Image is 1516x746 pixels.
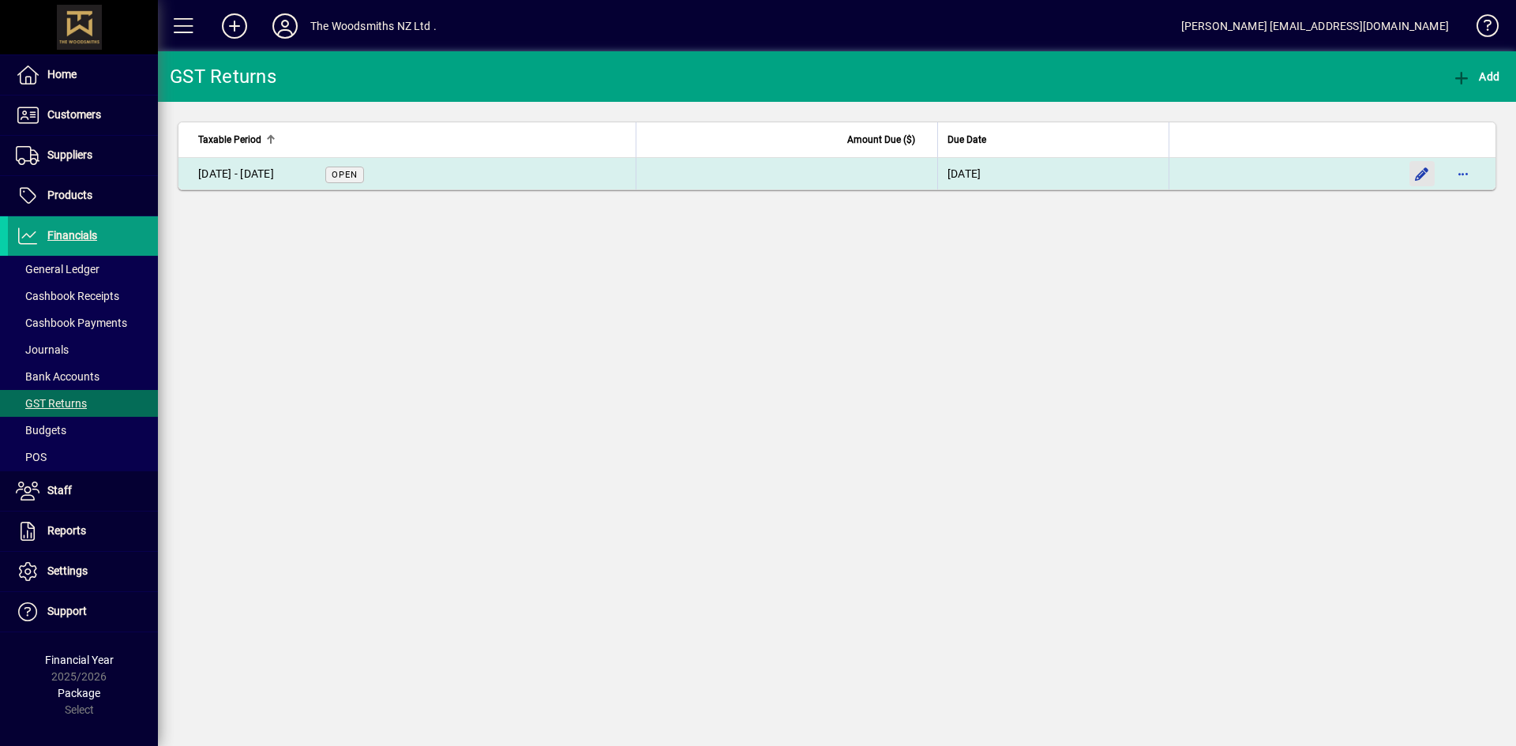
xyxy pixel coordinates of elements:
div: GST Returns [170,64,276,89]
div: Amount Due ($) [646,131,929,148]
span: Taxable Period [198,131,261,148]
span: Reports [47,524,86,537]
span: Suppliers [47,148,92,161]
span: Products [47,189,92,201]
a: Staff [8,471,158,511]
a: Support [8,592,158,632]
span: Amount Due ($) [847,131,915,148]
span: Due Date [947,131,986,148]
span: Add [1452,70,1499,83]
a: Cashbook Receipts [8,283,158,309]
div: Taxable Period [198,131,626,148]
span: Financials [47,229,97,242]
span: GST Returns [16,397,87,410]
td: [DATE] [937,158,1169,189]
div: The Woodsmiths NZ Ltd . [310,13,437,39]
span: Cashbook Receipts [16,290,119,302]
div: Due Date [947,131,1159,148]
span: Settings [47,564,88,577]
a: GST Returns [8,390,158,417]
a: Cashbook Payments [8,309,158,336]
a: Settings [8,552,158,591]
div: [PERSON_NAME] [EMAIL_ADDRESS][DOMAIN_NAME] [1181,13,1449,39]
a: Journals [8,336,158,363]
a: Suppliers [8,136,158,175]
span: Journals [16,343,69,356]
button: Profile [260,12,310,40]
span: POS [16,451,47,463]
button: Add [209,12,260,40]
span: Cashbook Payments [16,317,127,329]
button: Edit [1409,161,1435,186]
div: 01/06/2025 - 31/07/2025 [198,166,274,182]
a: Customers [8,96,158,135]
a: Budgets [8,417,158,444]
span: Budgets [16,424,66,437]
a: POS [8,444,158,470]
span: Staff [47,484,72,497]
a: Bank Accounts [8,363,158,390]
span: Bank Accounts [16,370,99,383]
span: Package [58,687,100,699]
button: More options [1450,161,1476,186]
a: General Ledger [8,256,158,283]
span: Open [332,170,358,180]
button: Add [1448,62,1503,91]
span: Financial Year [45,654,114,666]
a: Products [8,176,158,216]
span: Customers [47,108,101,121]
span: Support [47,605,87,617]
a: Knowledge Base [1465,3,1496,54]
a: Reports [8,512,158,551]
a: Home [8,55,158,95]
span: Home [47,68,77,81]
span: General Ledger [16,263,99,276]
